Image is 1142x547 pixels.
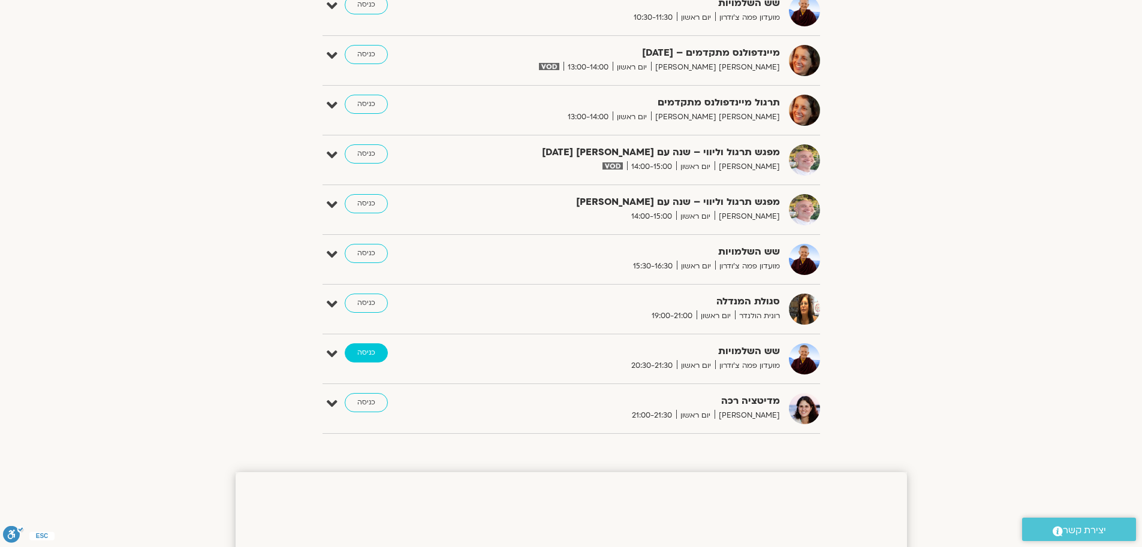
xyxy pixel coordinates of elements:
a: כניסה [345,393,388,412]
strong: שש השלמויות [486,343,780,359]
span: מועדון פמה צ'ודרון [715,260,780,273]
strong: מדיטציה רכה [486,393,780,409]
strong: שש השלמויות [486,244,780,260]
span: יום ראשון [677,260,715,273]
span: יום ראשון [697,310,735,322]
span: 21:00-21:30 [628,409,676,422]
span: [PERSON_NAME] [715,210,780,223]
span: יצירת קשר [1063,522,1106,539]
span: 19:00-21:00 [647,310,697,322]
img: vodicon [539,63,559,70]
span: יום ראשון [613,111,651,123]
span: [PERSON_NAME] [715,161,780,173]
span: יום ראשון [676,210,715,223]
span: יום ראשון [613,61,651,74]
strong: מפגש תרגול וליווי – שנה עם [PERSON_NAME] [DATE] [486,144,780,161]
span: 15:30-16:30 [629,260,677,273]
span: יום ראשון [677,359,715,372]
span: מועדון פמה צ'ודרון [715,11,780,24]
a: כניסה [345,144,388,164]
span: 13:00-14:00 [564,111,613,123]
span: 10:30-11:30 [629,11,677,24]
a: כניסה [345,343,388,362]
span: רונית הולנדר [735,310,780,322]
strong: מיינדפולנס מתקדמים – [DATE] [486,45,780,61]
a: כניסה [345,244,388,263]
span: יום ראשון [676,409,715,422]
img: vodicon [602,162,622,170]
span: יום ראשון [677,11,715,24]
span: 14:00-15:00 [627,161,676,173]
strong: סגולת המנדלה [486,294,780,310]
span: 14:00-15:00 [627,210,676,223]
span: 13:00-14:00 [564,61,613,74]
strong: תרגול מיינדפולנס מתקדמים [486,95,780,111]
a: כניסה [345,194,388,213]
span: [PERSON_NAME] [PERSON_NAME] [651,111,780,123]
span: מועדון פמה צ'ודרון [715,359,780,372]
a: יצירת קשר [1022,518,1136,541]
a: כניסה [345,294,388,313]
strong: מפגש תרגול וליווי – שנה עם [PERSON_NAME] [486,194,780,210]
span: [PERSON_NAME] [PERSON_NAME] [651,61,780,74]
span: [PERSON_NAME] [715,409,780,422]
a: כניסה [345,95,388,114]
a: כניסה [345,45,388,64]
span: 20:30-21:30 [627,359,677,372]
span: יום ראשון [676,161,715,173]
